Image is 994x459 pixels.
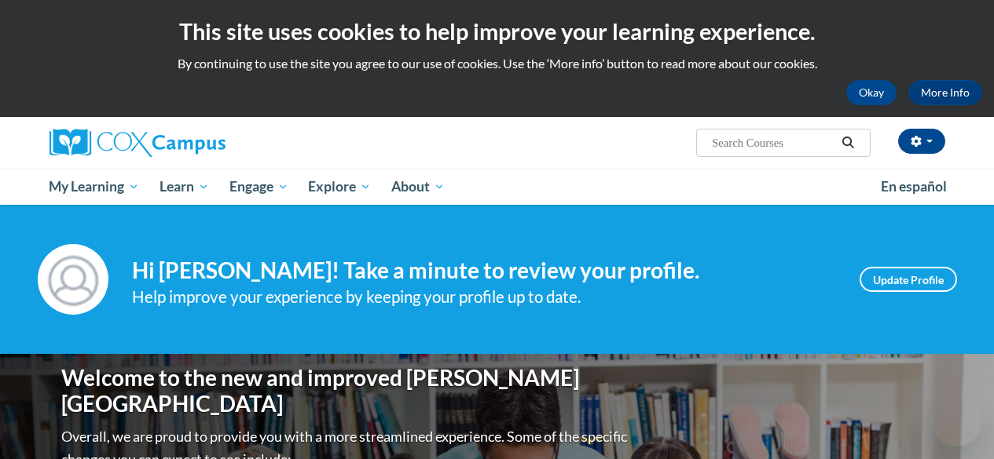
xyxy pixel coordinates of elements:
[908,80,982,105] a: More Info
[931,396,981,446] iframe: Button to launch messaging window
[132,284,836,310] div: Help improve your experience by keeping your profile up to date.
[149,169,219,205] a: Learn
[860,267,957,292] a: Update Profile
[160,177,209,196] span: Learn
[308,177,371,196] span: Explore
[49,177,139,196] span: My Learning
[898,129,945,154] button: Account Settings
[39,169,150,205] a: My Learning
[38,244,108,315] img: Profile Image
[50,129,226,157] img: Cox Campus
[38,169,957,205] div: Main menu
[836,133,860,152] button: Search
[298,169,381,205] a: Explore
[391,177,445,196] span: About
[710,133,836,152] input: Search Courses
[12,55,982,72] p: By continuing to use the site you agree to our use of cookies. Use the ‘More info’ button to read...
[881,178,947,195] span: En español
[229,177,288,196] span: Engage
[871,170,957,203] a: En español
[846,80,897,105] button: Okay
[61,365,631,417] h1: Welcome to the new and improved [PERSON_NAME][GEOGRAPHIC_DATA]
[381,169,455,205] a: About
[219,169,299,205] a: Engage
[50,129,332,157] a: Cox Campus
[12,16,982,47] h2: This site uses cookies to help improve your learning experience.
[132,257,836,284] h4: Hi [PERSON_NAME]! Take a minute to review your profile.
